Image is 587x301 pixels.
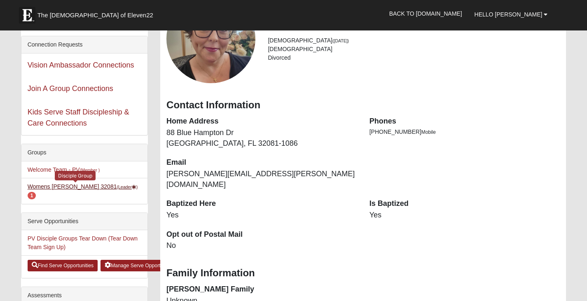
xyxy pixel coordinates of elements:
dd: [PERSON_NAME][EMAIL_ADDRESS][PERSON_NAME][DOMAIN_NAME] [166,169,357,190]
a: Join A Group Connections [28,84,113,93]
span: number of pending members [28,192,36,199]
div: Connection Requests [21,36,147,54]
li: [DEMOGRAPHIC_DATA] [268,36,560,45]
div: Disciple Group [55,171,96,180]
dd: Yes [370,210,560,221]
dt: Opt out of Postal Mail [166,229,357,240]
dt: [PERSON_NAME] Family [166,284,357,295]
h3: Contact Information [166,99,560,111]
a: The [DEMOGRAPHIC_DATA] of Eleven22 [15,3,180,23]
dt: Baptized Here [166,198,357,209]
img: Eleven22 logo [19,7,35,23]
dt: Phones [370,116,560,127]
a: Welcome Team - PV(Member ) [28,166,100,173]
a: Kids Serve Staff Discipleship & Care Connections [28,108,129,127]
a: Manage Serve Opportunities [101,260,179,271]
a: Find Serve Opportunities [28,260,98,271]
a: Hello [PERSON_NAME] [468,4,554,25]
dt: Email [166,157,357,168]
span: Hello [PERSON_NAME] [475,11,543,18]
span: Mobile [421,129,436,135]
a: Womens [PERSON_NAME] 32081(Leader) 1 [28,183,138,198]
a: Vision Ambassador Connections [28,61,134,69]
dd: 88 Blue Hampton Dr [GEOGRAPHIC_DATA], FL 32081-1086 [166,128,357,149]
small: (Leader ) [117,184,138,189]
a: PV Disciple Groups Tear Down (Tear Down Team Sign Up) [28,235,138,250]
dd: Yes [166,210,357,221]
li: [PHONE_NUMBER] [370,128,560,136]
h3: Family Information [166,267,560,279]
div: Serve Opportunities [21,213,147,230]
li: [DEMOGRAPHIC_DATA] [268,45,560,54]
dt: Is Baptized [370,198,560,209]
small: ([DATE]) [332,38,349,43]
div: Groups [21,144,147,161]
dd: No [166,240,357,251]
small: (Member ) [80,168,100,173]
dt: Home Address [166,116,357,127]
a: Back to [DOMAIN_NAME] [383,3,468,24]
span: The [DEMOGRAPHIC_DATA] of Eleven22 [37,11,153,19]
li: Divorced [268,54,560,62]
